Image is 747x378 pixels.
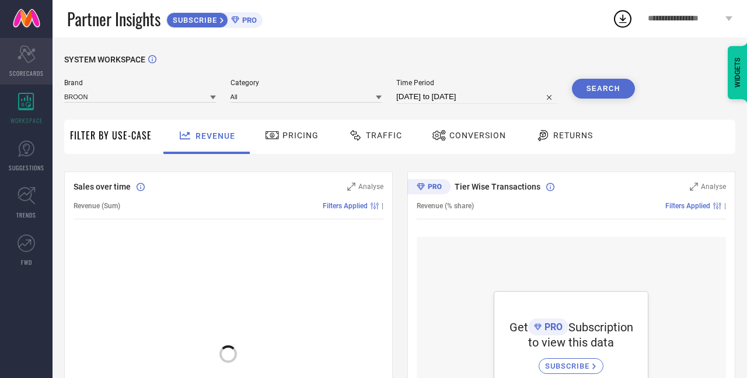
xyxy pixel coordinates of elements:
span: Subscription [568,320,633,334]
span: to view this data [528,335,614,349]
span: Revenue [196,131,235,141]
span: Sales over time [74,182,131,191]
span: Analyse [701,183,726,191]
span: PRO [239,16,257,24]
a: SUBSCRIBE [539,349,603,374]
span: | [724,202,726,210]
span: Revenue (Sum) [74,202,120,210]
span: Filters Applied [323,202,368,210]
span: SCORECARDS [9,69,44,78]
span: TRENDS [16,211,36,219]
span: WORKSPACE [11,116,43,125]
svg: Zoom [690,183,698,191]
span: Brand [64,79,216,87]
span: Time Period [396,79,557,87]
div: Open download list [612,8,633,29]
span: SUBSCRIBE [167,16,220,24]
span: Get [509,320,528,334]
span: SUBSCRIBE [545,362,592,370]
span: Filter By Use-Case [70,128,152,142]
span: Tier Wise Transactions [455,182,540,191]
span: Returns [553,131,593,140]
span: Analyse [358,183,383,191]
span: | [382,202,383,210]
span: FWD [21,258,32,267]
span: SUGGESTIONS [9,163,44,172]
span: Category [231,79,382,87]
span: SYSTEM WORKSPACE [64,55,145,64]
span: Pricing [282,131,319,140]
span: Filters Applied [665,202,710,210]
span: Partner Insights [67,7,160,31]
svg: Zoom [347,183,355,191]
div: Premium [407,179,451,197]
span: PRO [542,321,563,332]
span: Traffic [366,131,402,140]
a: SUBSCRIBEPRO [166,9,263,28]
button: Search [572,79,635,99]
span: Conversion [449,131,506,140]
input: Select time period [396,90,557,104]
span: Revenue (% share) [417,202,474,210]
